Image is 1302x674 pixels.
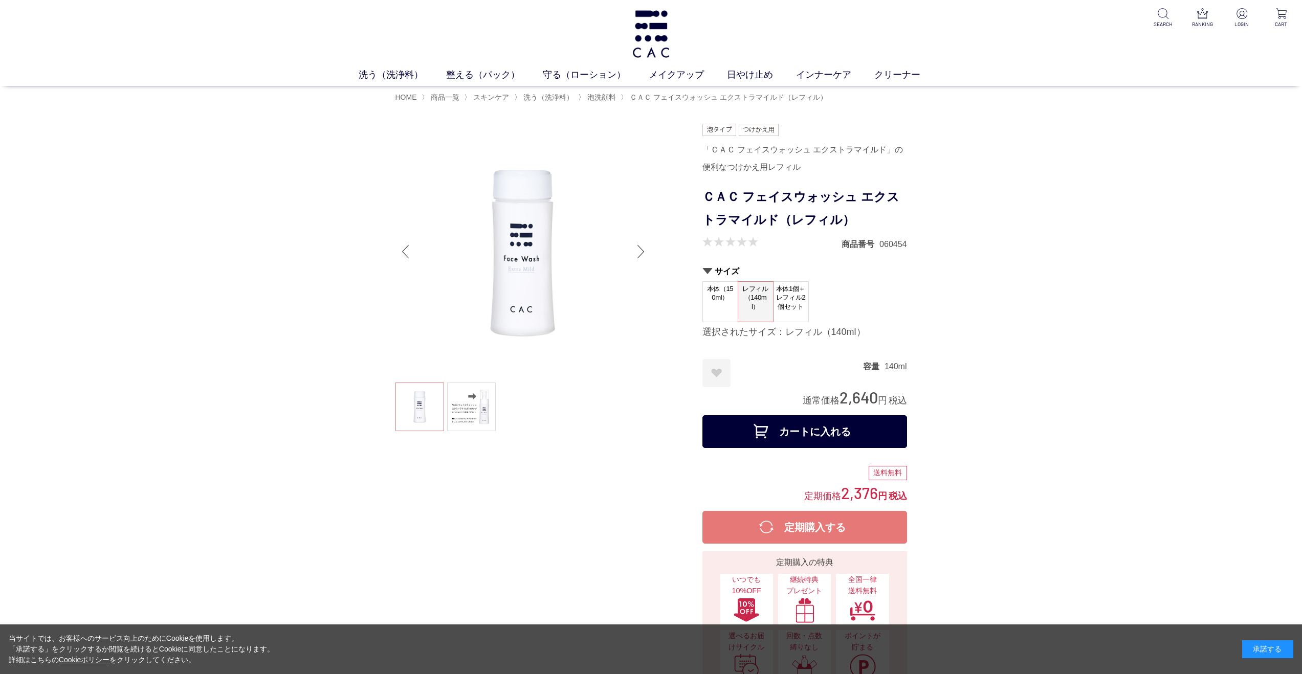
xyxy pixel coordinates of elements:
span: ＣＡＣ フェイスウォッシュ エクストラマイルド（レフィル） [630,93,827,101]
span: 定期価格 [804,490,841,501]
a: CART [1269,8,1294,28]
button: 定期購入する [702,511,907,544]
a: Cookieポリシー [59,656,110,664]
p: CART [1269,20,1294,28]
dt: 商品番号 [842,239,879,250]
a: インナーケア [796,68,874,82]
dd: 060454 [879,239,907,250]
button: カートに入れる [702,415,907,448]
a: SEARCH [1151,8,1176,28]
dd: 140ml [885,361,907,372]
p: LOGIN [1229,20,1254,28]
a: 整える（パック） [446,68,543,82]
span: 円 [878,395,887,406]
dt: 容量 [863,361,885,372]
a: スキンケア [471,93,509,101]
li: 〉 [621,93,830,102]
span: 全国一律 送料無料 [841,574,884,596]
div: 送料無料 [869,466,907,480]
span: 本体1個＋レフィル2個セット [774,282,808,314]
h2: サイズ [702,266,907,277]
img: つけかえ用 [739,124,779,136]
img: 全国一律送料無料 [849,597,876,623]
img: logo [630,10,672,58]
span: 通常価格 [803,395,840,406]
div: 当サイトでは、お客様へのサービス向上のためにCookieを使用します。 「承諾する」をクリックするか閲覧を続けるとCookieに同意したことになります。 詳細はこちらの をクリックしてください。 [9,633,275,665]
span: 商品一覧 [431,93,459,101]
a: RANKING [1190,8,1215,28]
a: LOGIN [1229,8,1254,28]
a: メイクアップ [649,68,727,82]
img: 泡タイプ [702,124,736,136]
img: 継続特典プレゼント [791,597,818,623]
a: 洗う（洗浄料） [521,93,573,101]
a: 守る（ローション） [543,68,649,82]
li: 〉 [514,93,576,102]
div: 承諾する [1242,640,1293,658]
li: 〉 [422,93,462,102]
li: 〉 [464,93,512,102]
a: クリーナー [874,68,943,82]
a: お気に入りに登録する [702,359,731,387]
a: 日やけ止め [727,68,796,82]
img: ＣＡＣ フェイスウォッシュ エクストラマイルド（レフィル） レフィル（140ml） [395,124,651,379]
a: HOME [395,93,417,101]
div: 選択されたサイズ：レフィル（140ml） [702,326,907,339]
span: 泡洗顔料 [587,93,616,101]
div: Next slide [631,231,651,272]
a: 洗う（洗浄料） [359,68,446,82]
span: 洗う（洗浄料） [523,93,573,101]
span: 円 [878,491,887,501]
span: いつでも10%OFF [725,574,768,596]
li: 〉 [578,93,619,102]
span: 継続特典 プレゼント [783,574,826,596]
span: 税込 [889,491,907,501]
h1: ＣＡＣ フェイスウォッシュ エクストラマイルド（レフィル） [702,186,907,232]
span: スキンケア [473,93,509,101]
a: ＣＡＣ フェイスウォッシュ エクストラマイルド（レフィル） [628,93,827,101]
span: 税込 [889,395,907,406]
div: Previous slide [395,231,416,272]
span: 本体（150ml） [703,282,738,311]
img: いつでも10%OFF [733,597,760,623]
div: 「ＣＡＣ フェイスウォッシュ エクストラマイルド」の便利なつけかえ用レフィル [702,141,907,176]
div: 定期購入の特典 [707,556,903,569]
p: SEARCH [1151,20,1176,28]
a: 商品一覧 [429,93,459,101]
p: RANKING [1190,20,1215,28]
span: レフィル（140ml） [738,282,773,314]
span: 2,640 [840,388,878,407]
a: 泡洗顔料 [585,93,616,101]
span: 2,376 [841,483,878,502]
